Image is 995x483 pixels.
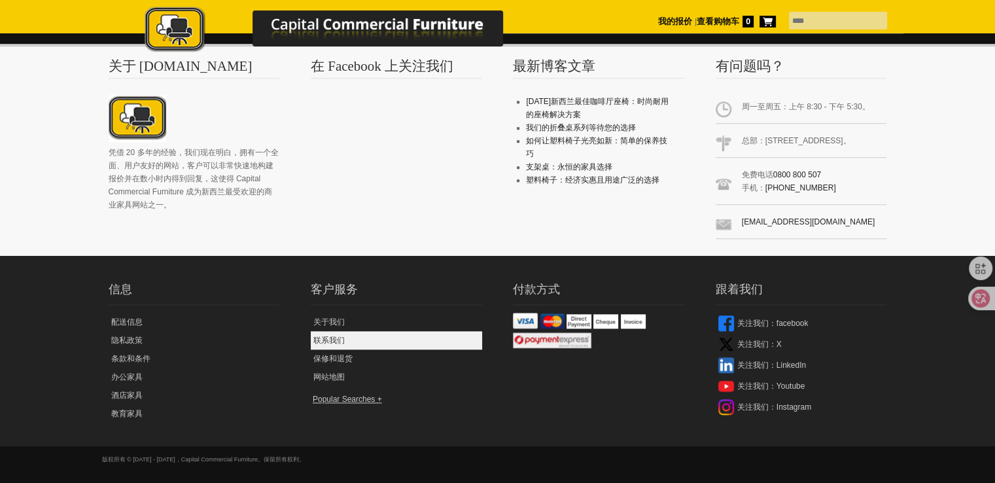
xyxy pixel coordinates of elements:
font: 关注我们：Youtube [737,382,805,391]
font: | [695,17,697,26]
img: 查看 [593,314,618,328]
a: 联系我们 [311,331,482,349]
font: 有问题吗？ [716,58,784,74]
a: 0 [739,17,754,26]
font: 付款方式 [513,283,560,296]
font: 跟着我们 [716,283,763,296]
font: 手机： [742,183,765,192]
font: 配送信息 [111,317,143,327]
a: 保修和退货 [311,349,482,368]
font: 在 Facebook 上关注我们 [311,58,453,74]
img: 关于CCFNZ标志 [109,95,166,142]
font: 客户服务 [311,283,358,296]
a: 酒店家具 [109,386,280,404]
font: 免费电话 [742,170,773,179]
font: 条款和条件 [111,354,150,363]
a: 0800 800 507 [773,170,821,179]
a: 塑料椅子：经济实惠且用途广泛的选择 [526,175,659,185]
a: 关注我们：Instagram [716,397,887,418]
a: 我的报价 [658,17,692,26]
a: 关注我们：LinkedIn [716,355,887,376]
font: 关注我们：facebook [737,319,809,328]
font: 关注我们：LinkedIn [737,361,806,370]
font: 保修和退货 [313,354,353,363]
font: 关于 [DOMAIN_NAME] [109,58,253,74]
img: x 图标 [718,336,734,352]
a: 关注我们：Youtube [716,376,887,397]
a: 查看购物车 [697,17,739,26]
a: 条款和条件 [109,349,280,368]
img: 签证 [513,313,538,329]
a: 关注我们：X [716,334,887,355]
a: 支架桌：永恒的家具选择 [526,162,612,171]
font: 总部：[STREET_ADDRESS]。 [742,136,851,145]
a: 关于我们 [311,313,482,331]
img: instagram图标 [718,399,734,415]
a: 配送信息 [109,313,280,331]
img: Facebook 图标 [718,315,734,331]
font: 教育家具 [111,409,143,418]
a: [EMAIL_ADDRESS][DOMAIN_NAME] [742,217,875,226]
font: 周一至周五：上午 8:30 - 下午 5:30。 [742,102,870,111]
img: 直接付款 [567,314,591,328]
a: 关注我们：facebook [716,313,887,334]
img: Windcave/支付快递 [513,332,591,348]
a: 办公家具 [109,368,280,386]
a: 网站地图 [311,368,482,386]
a: 教育家具 [109,404,280,423]
img: 万事达 [540,313,565,329]
img: linkedin图标 [718,357,734,373]
font: 版权所有 © [DATE] - [DATE]，Capital Commercial Furniture。保留所有权利。 [102,456,305,463]
font: 隐私政策 [111,336,143,345]
font: 最新博客文章 [513,58,595,74]
font: 网站地图 [313,372,345,382]
a: 首都商业家具标志 [109,7,567,58]
font: 联系我们 [313,336,345,345]
a: 隐私政策 [109,331,280,349]
a: 我们的折叠桌系列等待您的选择 [526,123,636,132]
img: YouTube 图标 [718,378,734,394]
font: 酒店家具 [111,391,143,400]
font: 关于我们 [313,317,345,327]
font: 0 [746,17,750,26]
a: [PHONE_NUMBER] [765,183,836,192]
font: 关注我们：Instagram [737,402,811,412]
font: 办公家具 [111,372,143,382]
iframe: fb:page Facebook 社交插件 [311,95,481,239]
img: 首都商业家具标志 [109,7,567,54]
a: [DATE]新西兰最佳咖啡厅座椅：时尚耐用的座椅解决方案 [526,97,669,119]
a: 如何让塑料椅子光亮如新：简单的保养技巧 [526,136,667,158]
font: 关注我们：X [737,340,782,349]
font: 凭借 20 多年的经验，我们现在明白，拥有一个全面、用户友好的网站，客户可以非常快速地构建报价并在数小时内得到回复，这使得 Capital Commercial Furniture 成为新西兰最... [109,148,279,209]
img: 发票 [621,314,646,328]
font: 信息 [109,283,132,296]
